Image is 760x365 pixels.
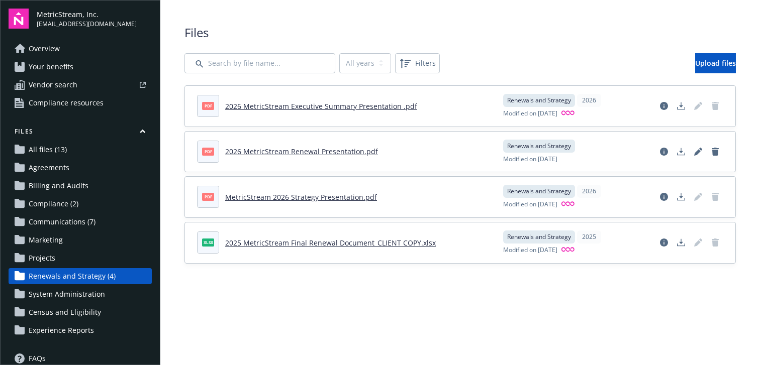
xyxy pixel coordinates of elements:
span: Modified on [DATE] [503,155,557,164]
span: Compliance resources [29,95,104,111]
span: Experience Reports [29,322,94,338]
span: Vendor search [29,77,77,93]
span: Delete document [707,98,723,114]
a: 2026 MetricStream Executive Summary Presentation .pdf [225,101,417,111]
a: System Administration [9,286,152,302]
div: 2026 [577,94,601,107]
a: Communications (7) [9,214,152,230]
a: Download document [673,234,689,251]
span: Census and Eligibility [29,304,101,320]
span: Delete document [707,189,723,205]
span: System Administration [29,286,105,302]
span: Renewals and Strategy [507,96,571,105]
a: MetricStream 2026 Strategy Presentation.pdf [225,192,377,202]
span: Renewals and Strategy [507,142,571,151]
span: Renewals and Strategy [507,187,571,196]
a: 2026 MetricStream Renewal Presentation.pdf [225,147,378,156]
span: pdf [202,148,214,155]
div: 2025 [577,230,601,244]
button: Files [9,127,152,140]
span: Billing and Audits [29,178,88,194]
a: Census and Eligibility [9,304,152,320]
span: [EMAIL_ADDRESS][DOMAIN_NAME] [37,20,137,29]
span: Renewals and Strategy (4) [29,268,116,284]
a: Compliance (2) [9,196,152,212]
a: Experience Reports [9,322,152,338]
span: MetricStream, Inc. [37,9,137,20]
span: Upload files [695,58,736,68]
a: View file details [656,98,672,114]
span: Overview [29,41,60,57]
button: MetricStream, Inc.[EMAIL_ADDRESS][DOMAIN_NAME] [37,9,152,29]
span: Agreements [29,160,69,176]
a: Delete document [707,144,723,160]
a: Edit document [690,144,706,160]
span: Edit document [690,234,706,251]
span: Edit document [690,98,706,114]
span: Modified on [DATE] [503,109,557,118]
span: All files (13) [29,142,67,158]
a: All files (13) [9,142,152,158]
button: Filters [395,53,440,73]
span: Renewals and Strategy [507,232,571,241]
a: View file details [656,144,672,160]
a: Download document [673,144,689,160]
span: Your benefits [29,59,73,75]
a: View file details [656,234,672,251]
span: xlsx [202,238,214,246]
a: Compliance resources [9,95,152,111]
a: View file details [656,189,672,205]
a: Projects [9,250,152,266]
span: Filters [397,55,438,71]
a: Your benefits [9,59,152,75]
a: Vendor search [9,77,152,93]
input: Search by file name... [184,53,335,73]
span: Projects [29,250,55,266]
span: pdf [202,102,214,109]
div: 2026 [577,185,601,198]
a: Agreements [9,160,152,176]
a: Marketing [9,232,152,248]
a: Upload files [695,53,736,73]
span: Edit document [690,189,706,205]
span: Modified on [DATE] [503,246,557,255]
span: pdf [202,193,214,200]
span: Communications (7) [29,214,96,230]
span: Modified on [DATE] [503,200,557,209]
a: Billing and Audits [9,178,152,194]
span: Filters [415,58,436,68]
img: navigator-logo.svg [9,9,29,29]
span: Files [184,24,736,41]
a: Download document [673,98,689,114]
a: Renewals and Strategy (4) [9,268,152,284]
a: Download document [673,189,689,205]
span: Delete document [707,234,723,251]
a: 2025 MetricStream Final Renewal Document_CLIENT COPY.xlsx [225,238,436,248]
span: Marketing [29,232,63,248]
a: Overview [9,41,152,57]
span: Compliance (2) [29,196,78,212]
